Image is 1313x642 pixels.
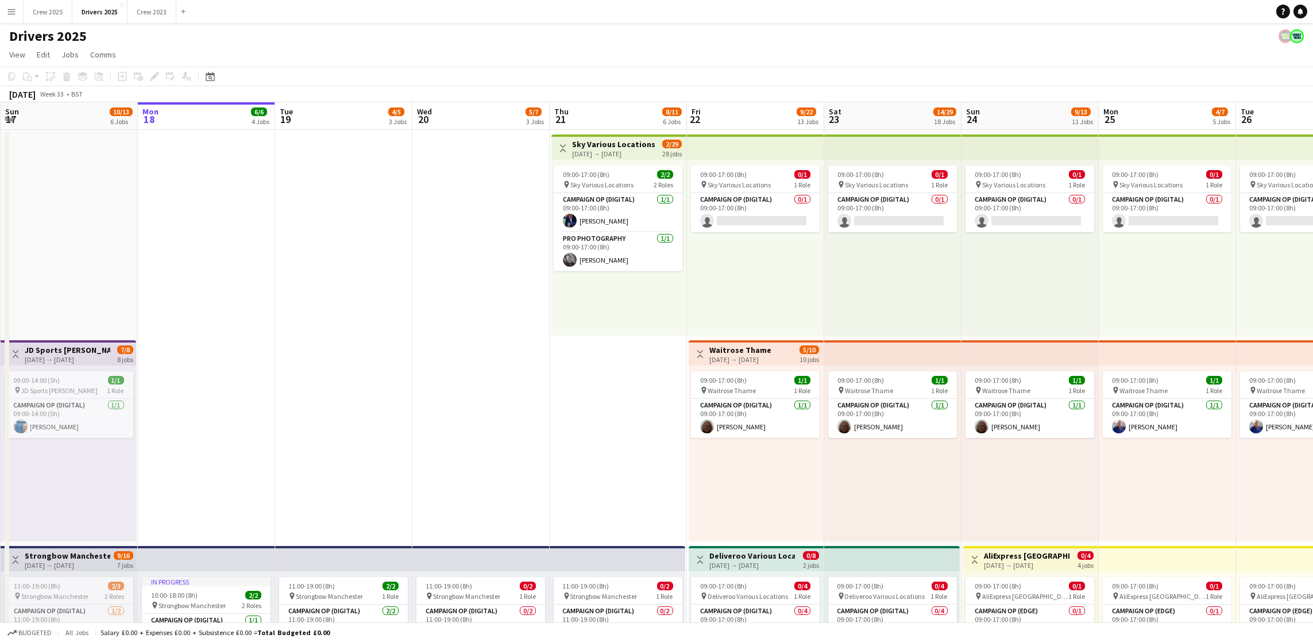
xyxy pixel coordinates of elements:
[708,386,756,395] span: Waitrose Thame
[837,582,884,590] span: 09:00-17:00 (8h)
[690,113,701,126] span: 22
[433,592,500,601] span: Strongbow Manchester
[38,90,67,98] span: Week 33
[563,170,609,179] span: 09:00-17:00 (8h)
[1206,592,1222,601] span: 1 Role
[520,582,536,590] span: 0/2
[526,107,542,116] span: 5/7
[934,117,956,126] div: 18 Jobs
[5,106,19,117] span: Sun
[794,592,810,601] span: 1 Role
[837,170,884,179] span: 09:00-17:00 (8h)
[828,193,957,232] app-card-role: Campaign Op (Digital)0/109:00-17:00 (8h)
[108,376,124,385] span: 1/1
[708,180,771,189] span: Sky Various Locations
[829,106,841,117] span: Sat
[964,113,980,126] span: 24
[554,106,569,117] span: Thu
[519,592,536,601] span: 1 Role
[14,376,60,385] span: 09:00-14:00 (5h)
[159,601,226,610] span: Strongbow Manchester
[932,170,948,179] span: 0/1
[656,592,673,601] span: 1 Role
[797,117,818,126] div: 13 Jobs
[389,117,407,126] div: 3 Jobs
[554,232,682,271] app-card-role: Pro Photography1/109:00-17:00 (8h)[PERSON_NAME]
[662,140,682,148] span: 2/29
[932,376,948,385] span: 1/1
[86,47,121,62] a: Comms
[827,113,841,126] span: 23
[837,376,884,385] span: 09:00-17:00 (8h)
[25,355,110,364] div: [DATE] → [DATE]
[1103,371,1231,438] app-job-card: 09:00-17:00 (8h)1/1 Waitrose Thame1 RoleCampaign Op (Digital)1/109:00-17:00 (8h)[PERSON_NAME]
[21,592,88,601] span: Strongbow Manchester
[72,1,128,23] button: Drivers 2025
[982,386,1030,395] span: Waitrose Thame
[37,49,50,60] span: Edit
[90,49,116,60] span: Comms
[966,371,1094,438] div: 09:00-17:00 (8h)1/1 Waitrose Thame1 RoleCampaign Op (Digital)1/109:00-17:00 (8h)[PERSON_NAME]
[800,354,819,364] div: 10 jobs
[242,601,261,610] span: 2 Roles
[982,180,1045,189] span: Sky Various Locations
[931,386,948,395] span: 1 Role
[18,629,52,637] span: Budgeted
[151,591,198,599] span: 10:00-18:00 (8h)
[278,113,293,126] span: 19
[21,386,98,395] span: JD Sports [PERSON_NAME]
[105,592,124,601] span: 2 Roles
[141,113,159,126] span: 18
[554,166,682,271] app-job-card: 09:00-17:00 (8h)2/2 Sky Various Locations2 RolesCampaign Op (Digital)1/109:00-17:00 (8h)[PERSON_N...
[32,47,55,62] a: Edit
[931,592,948,601] span: 1 Role
[110,107,133,116] span: 10/13
[654,180,673,189] span: 2 Roles
[101,628,330,637] div: Salary £0.00 + Expenses £0.00 + Subsistence £0.00 =
[1241,106,1254,117] span: Tue
[982,592,1068,601] span: AliExpress [GEOGRAPHIC_DATA]
[691,399,820,438] app-card-role: Campaign Op (Digital)1/109:00-17:00 (8h)[PERSON_NAME]
[110,117,132,126] div: 6 Jobs
[117,354,133,364] div: 8 jobs
[700,582,747,590] span: 09:00-17:00 (8h)
[966,399,1094,438] app-card-role: Campaign Op (Digital)1/109:00-17:00 (8h)[PERSON_NAME]
[61,49,79,60] span: Jobs
[845,386,893,395] span: Waitrose Thame
[1206,376,1222,385] span: 1/1
[114,551,133,560] span: 9/16
[1078,560,1094,570] div: 4 jobs
[25,345,110,355] h3: JD Sports [PERSON_NAME]
[794,170,810,179] span: 0/1
[794,582,810,590] span: 0/4
[553,113,569,126] span: 21
[1206,180,1222,189] span: 1 Role
[1257,386,1305,395] span: Waitrose Thame
[797,107,816,116] span: 9/22
[5,371,133,438] app-job-card: 09:00-14:00 (5h)1/1 JD Sports [PERSON_NAME]1 RoleCampaign Op (Digital)1/109:00-14:00 (5h)[PERSON_...
[803,551,819,560] span: 0/8
[691,166,820,232] div: 09:00-17:00 (8h)0/1 Sky Various Locations1 RoleCampaign Op (Digital)0/109:00-17:00 (8h)
[692,106,701,117] span: Fri
[570,180,634,189] span: Sky Various Locations
[691,371,820,438] div: 09:00-17:00 (8h)1/1 Waitrose Thame1 RoleCampaign Op (Digital)1/109:00-17:00 (8h)[PERSON_NAME]
[709,345,771,355] h3: Waitrose Thame
[966,166,1094,232] app-job-card: 09:00-17:00 (8h)0/1 Sky Various Locations1 RoleCampaign Op (Digital)0/109:00-17:00 (8h)
[383,582,399,590] span: 2/2
[9,49,25,60] span: View
[251,107,267,116] span: 6/6
[1112,170,1158,179] span: 09:00-17:00 (8h)
[1290,29,1304,43] app-user-avatar: Claire Stewart
[1068,386,1085,395] span: 1 Role
[1071,107,1091,116] span: 9/13
[1103,193,1231,232] app-card-role: Campaign Op (Digital)0/109:00-17:00 (8h)
[1206,386,1222,395] span: 1 Role
[1112,376,1158,385] span: 09:00-17:00 (8h)
[57,47,83,62] a: Jobs
[1119,592,1206,601] span: AliExpress [GEOGRAPHIC_DATA]
[794,180,810,189] span: 1 Role
[572,149,655,158] div: [DATE] → [DATE]
[1103,106,1118,117] span: Mon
